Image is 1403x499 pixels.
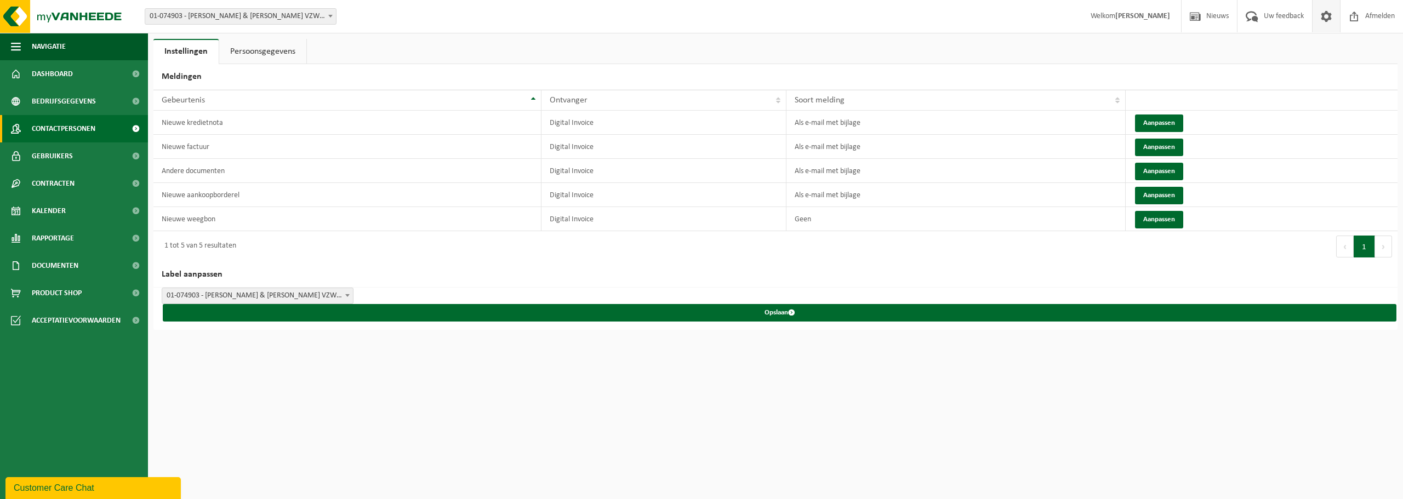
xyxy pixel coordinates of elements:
td: Nieuwe factuur [153,135,541,159]
span: Documenten [32,252,78,279]
td: Digital Invoice [541,135,786,159]
span: 01-074903 - PETRUS & PAULUS VZW AFD OLVO - OOSTENDE [145,9,336,24]
span: Bedrijfsgegevens [32,88,96,115]
span: Navigatie [32,33,66,60]
button: Next [1375,236,1392,257]
td: Als e-mail met bijlage [786,159,1126,183]
span: Acceptatievoorwaarden [32,307,121,334]
span: Contactpersonen [32,115,95,142]
td: Nieuwe aankoopborderel [153,183,541,207]
span: Gebeurtenis [162,96,205,105]
span: Soort melding [795,96,845,105]
td: Geen [786,207,1126,231]
iframe: chat widget [5,475,183,499]
span: 01-074903 - PETRUS & PAULUS VZW AFD OLVO - OOSTENDE [162,288,353,303]
span: Gebruikers [32,142,73,170]
span: Dashboard [32,60,73,88]
td: Digital Invoice [541,207,786,231]
td: Nieuwe kredietnota [153,111,541,135]
span: Product Shop [32,279,82,307]
td: Digital Invoice [541,111,786,135]
a: Persoonsgegevens [219,39,306,64]
button: Aanpassen [1135,114,1183,132]
button: Aanpassen [1135,187,1183,204]
span: Ontvanger [550,96,588,105]
span: Kalender [32,197,66,225]
button: Aanpassen [1135,211,1183,228]
strong: [PERSON_NAME] [1115,12,1170,20]
td: Als e-mail met bijlage [786,111,1126,135]
button: 1 [1354,236,1375,257]
span: Rapportage [32,225,74,252]
td: Als e-mail met bijlage [786,135,1126,159]
button: Previous [1336,236,1354,257]
h2: Meldingen [153,64,1398,90]
button: Opslaan [163,304,1396,322]
button: Aanpassen [1135,163,1183,180]
td: Nieuwe weegbon [153,207,541,231]
td: Digital Invoice [541,159,786,183]
div: 1 tot 5 van 5 resultaten [159,237,236,256]
span: 01-074903 - PETRUS & PAULUS VZW AFD OLVO - OOSTENDE [145,8,337,25]
span: Contracten [32,170,75,197]
a: Instellingen [153,39,219,64]
td: Als e-mail met bijlage [786,183,1126,207]
td: Andere documenten [153,159,541,183]
button: Aanpassen [1135,139,1183,156]
td: Digital Invoice [541,183,786,207]
h2: Label aanpassen [153,262,1398,288]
